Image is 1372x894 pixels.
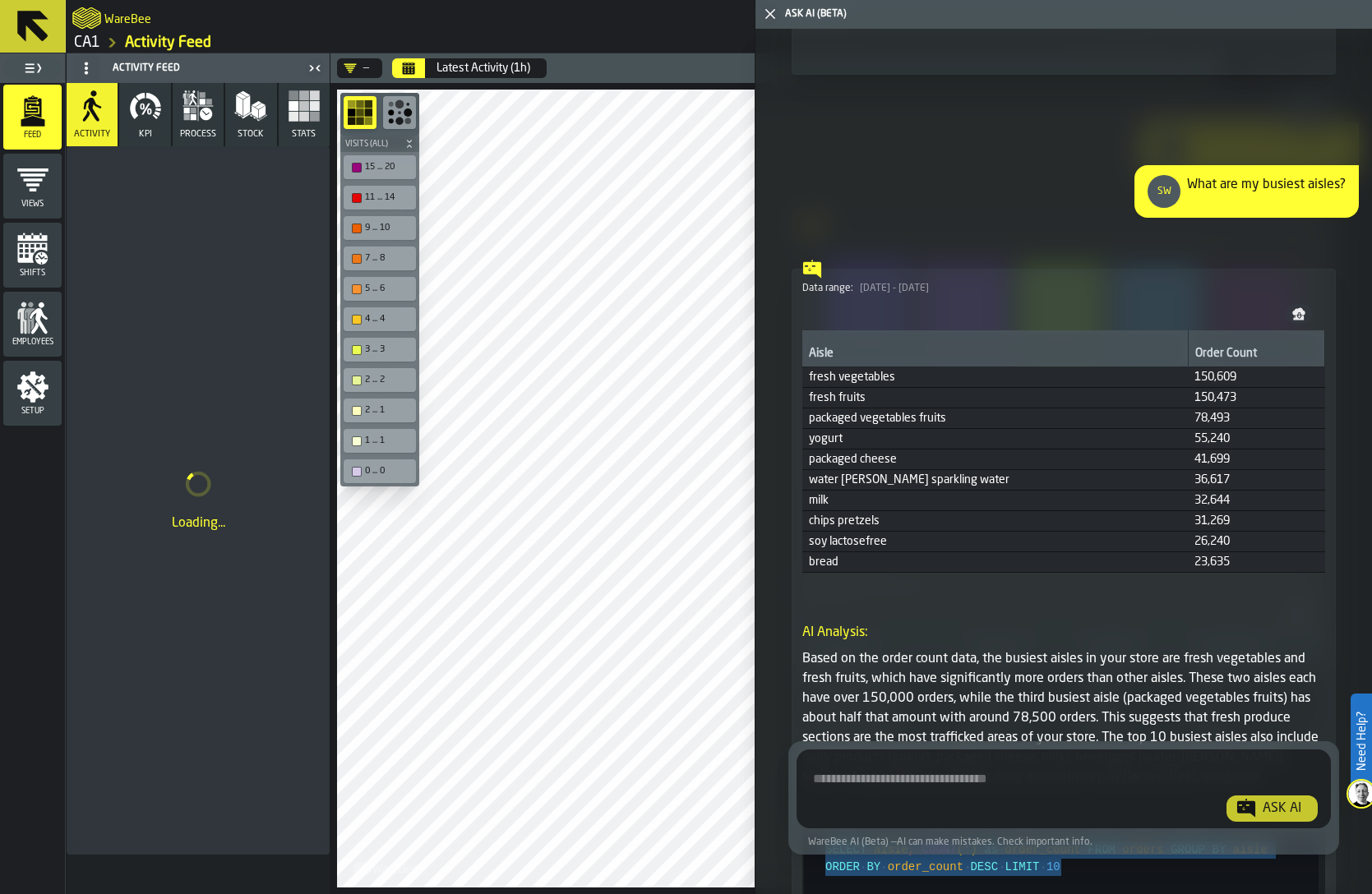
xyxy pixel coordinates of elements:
[365,466,411,477] div: 0 ... 0
[3,154,62,219] li: menu Views
[347,311,413,328] div: 4 ... 4
[340,213,419,243] div: button-toolbar-undefined
[80,514,316,533] div: Loading...
[386,99,413,126] svg: Show Congestion
[337,58,382,78] div: DropdownMenuValue-
[72,3,101,33] a: logo-header
[347,99,373,126] svg: Show Congestion
[365,344,411,355] div: 3 ... 3
[365,283,411,294] div: 5 ... 6
[3,361,62,426] li: menu Setup
[340,274,419,304] div: button-toolbar-undefined
[347,159,413,176] div: 15 ... 20
[342,140,401,149] span: Visits (All)
[3,200,62,209] span: Views
[365,162,411,173] div: 15 ... 20
[180,129,216,140] span: process
[340,243,419,274] div: button-toolbar-undefined
[3,407,62,416] span: Setup
[238,129,264,140] span: Stock
[347,219,413,237] div: 9 ... 10
[1352,695,1370,787] label: Need Help?
[3,223,62,288] li: menu Shifts
[347,189,413,206] div: 11 ... 14
[139,129,152,140] span: KPI
[437,62,530,75] div: Latest Activity (1h)
[347,341,413,358] div: 3 ... 3
[365,314,411,325] div: 4 ... 4
[365,253,411,264] div: 7 ... 8
[340,152,419,182] div: button-toolbar-undefined
[344,62,369,75] div: DropdownMenuValue-
[3,269,62,278] span: Shifts
[365,192,411,203] div: 11 ... 14
[427,52,540,85] button: Select date range
[365,223,411,233] div: 9 ... 10
[3,292,62,357] li: menu Employees
[340,93,380,136] div: button-toolbar-undefined
[340,136,419,152] button: button-
[365,375,411,385] div: 2 ... 2
[340,182,419,213] div: button-toolbar-undefined
[347,280,413,297] div: 5 ... 6
[292,129,316,140] span: Stats
[340,426,419,456] div: button-toolbar-undefined
[3,85,62,150] li: menu Feed
[303,58,326,78] label: button-toggle-Close me
[392,58,425,78] button: Select date range Select date range
[3,338,62,347] span: Employees
[340,456,419,486] div: button-toolbar-undefined
[72,33,719,53] nav: Breadcrumb
[347,463,413,480] div: 0 ... 0
[340,365,419,395] div: button-toolbar-undefined
[347,402,413,419] div: 2 ... 1
[365,435,411,446] div: 1 ... 1
[125,34,211,52] a: link-to-/wh/i/76e2a128-1b54-4d66-80d4-05ae4c277723/feed/da221332-8753-4be1-a6c6-b415bb38d250
[74,34,100,52] a: link-to-/wh/i/76e2a128-1b54-4d66-80d4-05ae4c277723
[347,371,413,389] div: 2 ... 2
[104,10,151,26] h2: Sub Title
[74,129,110,140] span: Activity
[347,432,413,449] div: 1 ... 1
[340,851,433,884] a: logo-header
[392,58,547,78] div: Select date range
[340,304,419,334] div: button-toolbar-undefined
[340,395,419,426] div: button-toolbar-undefined
[3,57,62,80] label: button-toggle-Toggle Full Menu
[365,405,411,416] div: 2 ... 1
[340,334,419,365] div: button-toolbar-undefined
[347,250,413,267] div: 7 ... 8
[3,131,62,140] span: Feed
[70,55,303,81] div: Activity Feed
[380,93,419,136] div: button-toolbar-undefined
